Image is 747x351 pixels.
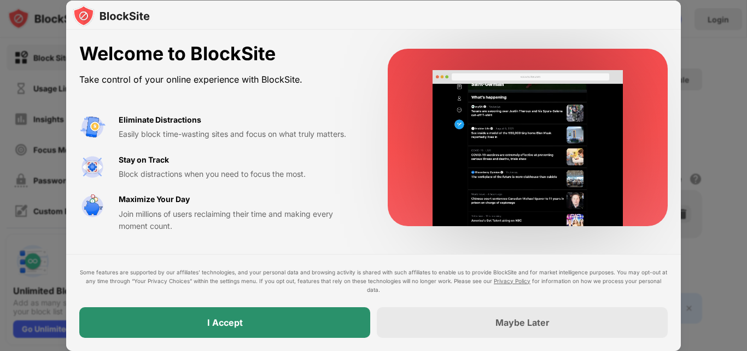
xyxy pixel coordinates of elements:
img: value-safe-time.svg [79,193,106,220]
div: Stay on Track [119,154,169,166]
a: Privacy Policy [494,278,530,284]
div: Take control of your online experience with BlockSite. [79,72,361,88]
div: Maximize Your Day [119,193,190,205]
div: Join millions of users reclaiming their time and making every moment count. [119,208,361,233]
div: I Accept [207,317,243,328]
img: value-focus.svg [79,154,106,180]
div: Eliminate Distractions [119,114,201,126]
div: Maybe Later [495,317,550,328]
img: value-avoid-distractions.svg [79,114,106,140]
div: Welcome to BlockSite [79,43,361,65]
div: Some features are supported by our affiliates’ technologies, and your personal data and browsing ... [79,268,668,294]
img: logo-blocksite.svg [73,5,150,27]
div: Easily block time-wasting sites and focus on what truly matters. [119,128,361,140]
div: Block distractions when you need to focus the most. [119,168,361,180]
